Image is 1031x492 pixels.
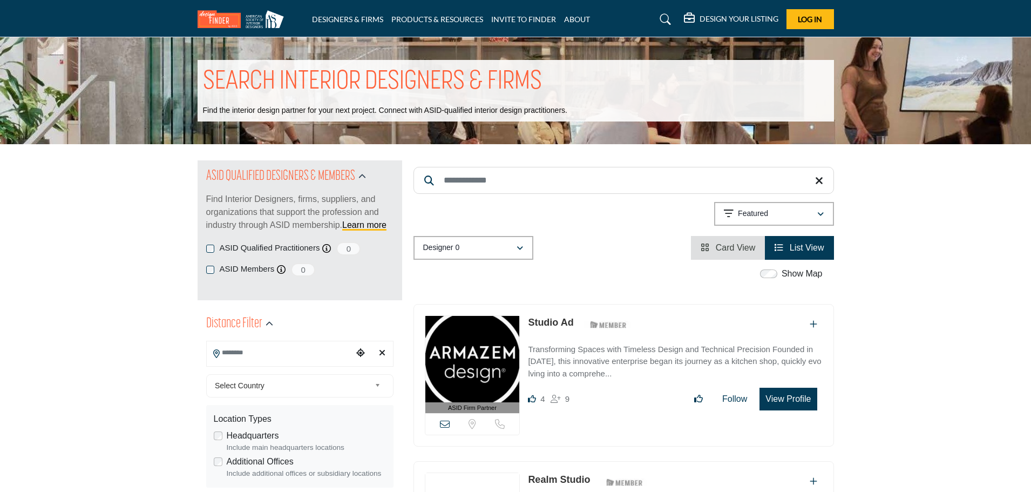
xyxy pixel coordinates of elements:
[775,243,824,252] a: View List
[600,475,649,489] img: ASID Members Badge Icon
[491,15,556,24] a: INVITE TO FINDER
[227,468,386,479] div: Include additional offices or subsidiary locations
[425,316,520,414] a: ASID Firm Partner
[684,13,778,26] div: DESIGN YOUR LISTING
[215,379,370,392] span: Select Country
[336,242,361,255] span: 0
[214,413,386,426] div: Location Types
[649,11,678,28] a: Search
[584,318,633,332] img: ASID Members Badge Icon
[691,236,765,260] li: Card View
[391,15,483,24] a: PRODUCTS & RESOURCES
[786,9,834,29] button: Log In
[203,105,567,116] p: Find the interior design partner for your next project. Connect with ASID-qualified interior desi...
[342,220,386,230] a: Learn more
[528,337,822,380] a: Transforming Spaces with Timeless Design and Technical Precision Founded in [DATE], this innovati...
[374,342,390,365] div: Clear search location
[206,314,262,334] h2: Distance Filter
[810,477,817,486] a: Add To List
[715,388,754,410] button: Follow
[312,15,383,24] a: DESIGNERS & FIRMS
[528,474,590,485] a: Realm Studio
[206,193,394,232] p: Find Interior Designers, firms, suppliers, and organizations that support the profession and indu...
[291,263,315,277] span: 0
[227,442,386,453] div: Include main headquarters locations
[206,245,214,253] input: ASID Qualified Practitioners checkbox
[203,65,542,99] h1: SEARCH INTERIOR DESIGNERS & FIRMS
[227,455,294,468] label: Additional Offices
[564,15,590,24] a: ABOUT
[528,315,573,330] p: Studio Ad
[528,343,822,380] p: Transforming Spaces with Timeless Design and Technical Precision Founded in [DATE], this innovati...
[565,394,569,403] span: 9
[759,388,817,410] button: View Profile
[765,236,833,260] li: List View
[700,14,778,24] h5: DESIGN YOUR LISTING
[528,395,536,403] i: Likes
[790,243,824,252] span: List View
[798,15,822,24] span: Log In
[206,167,355,186] h2: ASID QUALIFIED DESIGNERS & MEMBERS
[528,473,590,487] p: Realm Studio
[701,243,755,252] a: View Card
[220,242,320,254] label: ASID Qualified Practitioners
[782,267,823,280] label: Show Map
[413,236,533,260] button: Designer 0
[810,320,817,329] a: Add To List
[413,167,834,194] input: Search Keyword
[206,266,214,274] input: ASID Members checkbox
[528,317,573,328] a: Studio Ad
[198,10,289,28] img: Site Logo
[687,388,710,410] button: Like listing
[352,342,369,365] div: Choose your current location
[738,208,768,219] p: Featured
[714,202,834,226] button: Featured
[425,316,520,402] img: Studio Ad
[551,393,569,406] div: Followers
[448,403,497,413] span: ASID Firm Partner
[207,342,352,363] input: Search Location
[716,243,756,252] span: Card View
[227,429,279,442] label: Headquarters
[220,263,275,275] label: ASID Members
[423,242,460,253] p: Designer 0
[540,394,545,403] span: 4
